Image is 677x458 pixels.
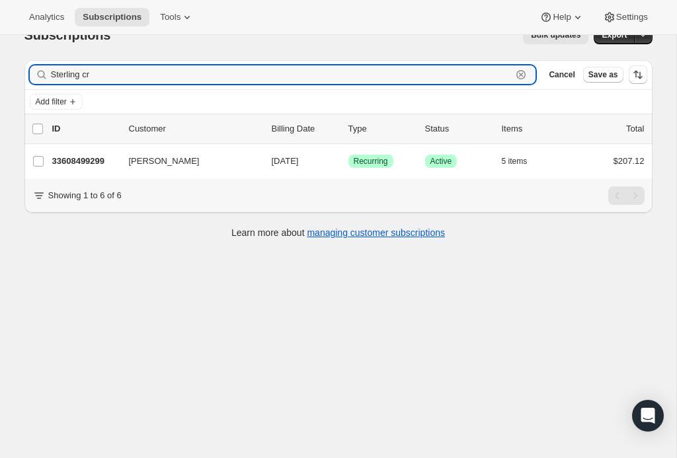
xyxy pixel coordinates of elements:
[502,122,568,135] div: Items
[272,122,338,135] p: Billing Date
[75,8,149,26] button: Subscriptions
[121,151,253,172] button: [PERSON_NAME]
[532,8,592,26] button: Help
[30,94,83,110] button: Add filter
[595,8,656,26] button: Settings
[24,28,111,42] span: Subscriptions
[21,8,72,26] button: Analytics
[502,156,528,167] span: 5 items
[129,122,261,135] p: Customer
[231,226,445,239] p: Learn more about
[602,30,627,40] span: Export
[83,12,141,22] span: Subscriptions
[543,67,580,83] button: Cancel
[52,122,645,135] div: IDCustomerBilling DateTypeStatusItemsTotal
[583,67,623,83] button: Save as
[160,12,180,22] span: Tools
[514,68,528,81] button: Clear
[52,155,118,168] p: 33608499299
[29,12,64,22] span: Analytics
[632,400,664,432] div: Open Intercom Messenger
[52,152,645,171] div: 33608499299[PERSON_NAME][DATE]SuccessRecurringSuccessActive5 items$207.12
[51,65,512,84] input: Filter subscribers
[354,156,388,167] span: Recurring
[553,12,571,22] span: Help
[348,122,415,135] div: Type
[523,26,588,44] button: Bulk updates
[272,156,299,166] span: [DATE]
[425,122,491,135] p: Status
[629,65,647,84] button: Sort the results
[588,69,618,80] span: Save as
[594,26,635,44] button: Export
[502,152,542,171] button: 5 items
[129,155,200,168] span: [PERSON_NAME]
[608,186,645,205] nav: Pagination
[549,69,575,80] span: Cancel
[430,156,452,167] span: Active
[531,30,580,40] span: Bulk updates
[52,122,118,135] p: ID
[152,8,202,26] button: Tools
[48,189,122,202] p: Showing 1 to 6 of 6
[307,227,445,238] a: managing customer subscriptions
[626,122,644,135] p: Total
[614,156,645,166] span: $207.12
[36,96,67,107] span: Add filter
[616,12,648,22] span: Settings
